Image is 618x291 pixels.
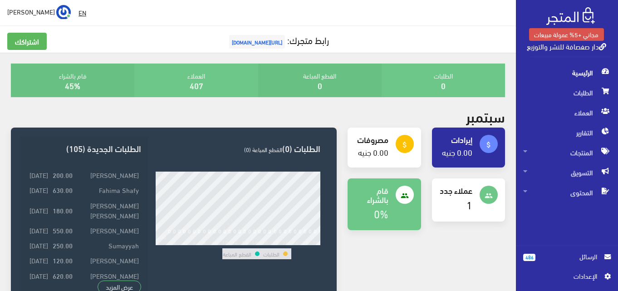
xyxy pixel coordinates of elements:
[75,268,141,283] td: [PERSON_NAME]
[263,248,280,259] td: الطلبات
[27,168,50,182] td: [DATE]
[53,185,73,195] strong: 630.00
[75,197,141,222] td: [PERSON_NAME] [PERSON_NAME]
[183,239,186,245] div: 4
[523,182,611,202] span: المحتوى
[212,239,218,245] div: 10
[523,254,535,261] span: 486
[516,63,618,83] a: الرئيسية
[7,6,55,17] span: [PERSON_NAME]
[56,5,71,20] img: ...
[401,192,409,200] i: people
[27,182,50,197] td: [DATE]
[466,194,472,214] a: 1
[523,123,611,143] span: التقارير
[27,268,50,283] td: [DATE]
[523,143,611,163] span: المنتجات
[382,64,505,97] div: الطلبات
[523,103,611,123] span: العملاء
[65,78,80,93] a: 45%
[272,239,279,245] div: 22
[229,35,285,49] span: [URL][DOMAIN_NAME]
[53,170,73,180] strong: 200.00
[543,252,597,261] span: الرسائل
[156,144,320,153] h3: الطلبات (0)
[529,28,604,41] a: مجاني +5% عمولة مبيعات
[232,239,238,245] div: 14
[358,144,388,159] a: 0.00 جنيه
[134,64,258,97] div: العملاء
[173,239,176,245] div: 2
[53,271,73,281] strong: 620.00
[516,182,618,202] a: المحتوى
[546,7,595,25] img: .
[439,186,472,195] h4: عملاء جدد
[516,123,618,143] a: التقارير
[53,240,73,250] strong: 250.00
[485,141,493,149] i: attach_money
[401,141,409,149] i: attach_money
[527,39,606,53] a: دار صفصافة للنشر والتوزيع
[75,222,141,237] td: [PERSON_NAME]
[355,186,388,204] h4: قام بالشراء
[441,78,446,93] a: 0
[53,205,73,215] strong: 180.00
[282,239,289,245] div: 24
[222,239,228,245] div: 12
[27,144,141,153] h3: الطلبات الجديدة (105)
[75,5,90,21] a: EN
[523,83,611,103] span: الطلبات
[442,144,472,159] a: 0.00 جنيه
[244,144,282,155] span: القطع المباعة (0)
[75,182,141,197] td: Fahima Shafy
[439,135,472,144] h4: إيرادات
[258,64,382,97] div: القطع المباعة
[27,197,50,222] td: [DATE]
[262,239,268,245] div: 20
[190,78,203,93] a: 407
[355,135,388,144] h4: مصروفات
[516,143,618,163] a: المنتجات
[11,64,134,97] div: قام بالشراء
[516,103,618,123] a: العملاء
[523,163,611,182] span: التسويق
[78,7,86,18] u: EN
[374,203,388,223] a: 0%
[75,253,141,268] td: [PERSON_NAME]
[466,108,505,124] h2: سبتمبر
[27,253,50,268] td: [DATE]
[530,271,597,281] span: اﻹعدادات
[292,239,299,245] div: 26
[7,33,47,50] a: اشتراكك
[27,238,50,253] td: [DATE]
[193,239,196,245] div: 6
[53,255,73,265] strong: 120.00
[75,238,141,253] td: Sumayyah
[7,5,71,19] a: ... [PERSON_NAME]
[523,63,611,83] span: الرئيسية
[523,252,611,271] a: 486 الرسائل
[318,78,322,93] a: 0
[53,225,73,235] strong: 550.00
[203,239,206,245] div: 8
[222,248,252,259] td: القطع المباعة
[485,192,493,200] i: people
[302,239,309,245] div: 28
[75,168,141,182] td: [PERSON_NAME]
[312,239,319,245] div: 30
[516,83,618,103] a: الطلبات
[242,239,248,245] div: 16
[252,239,258,245] div: 18
[227,31,329,48] a: رابط متجرك:[URL][DOMAIN_NAME]
[27,222,50,237] td: [DATE]
[523,271,611,286] a: اﻹعدادات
